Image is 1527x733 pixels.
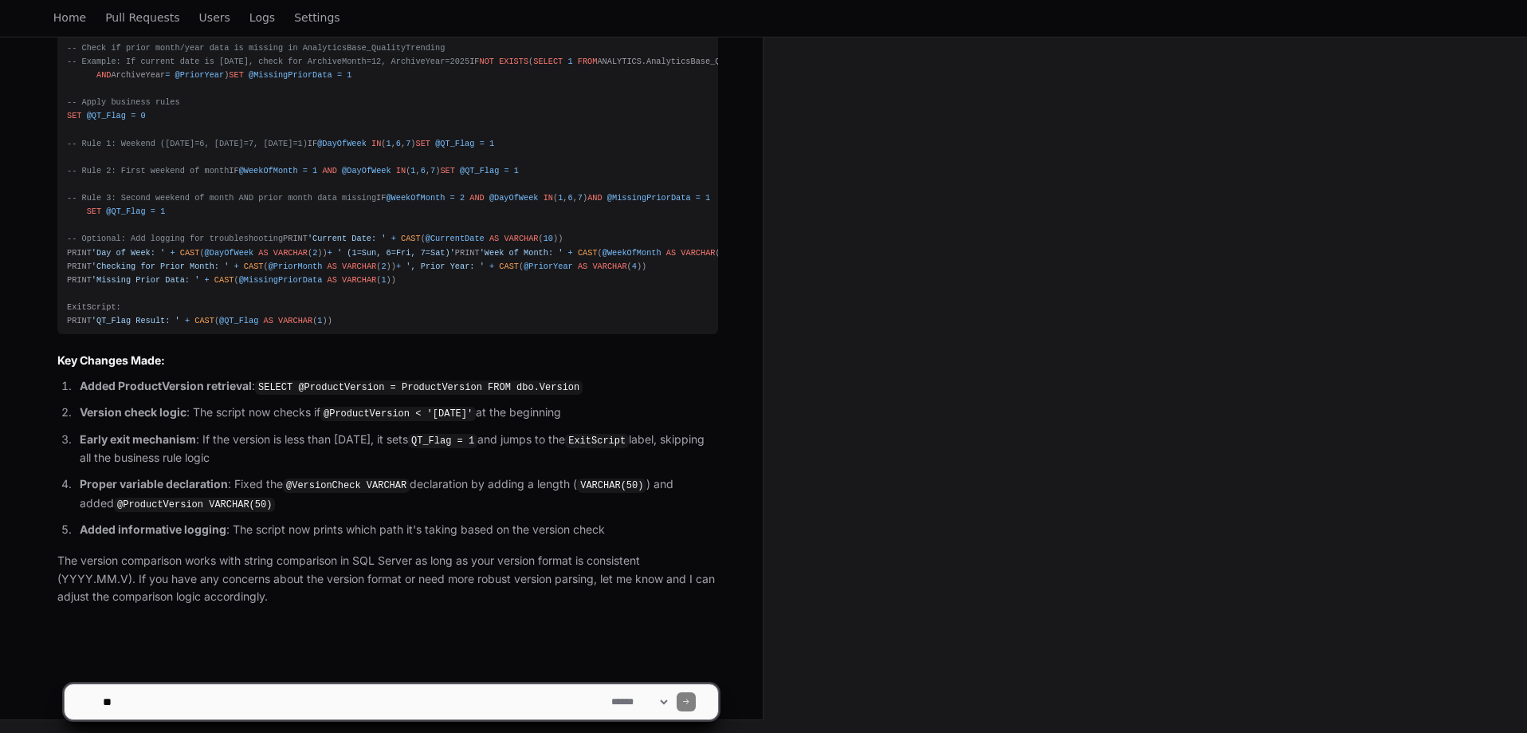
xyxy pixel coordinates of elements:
[80,377,718,396] p: :
[578,262,587,271] span: AS
[578,193,583,203] span: 7
[80,431,718,467] p: : If the version is less than [DATE], it sets and jumps to the label, skipping all the business r...
[558,193,563,203] span: 1
[607,193,691,203] span: @MissingPriorData
[440,166,454,175] span: SET
[426,234,485,243] span: @CurrentDate
[80,521,718,539] p: : The script now prints which path it's taking based on the version check
[214,275,234,285] span: CAST
[696,193,701,203] span: =
[239,275,323,285] span: @MissingPriorData
[273,248,308,258] span: VARCHAR
[114,498,275,512] code: @ProductVersion VARCHAR(50)
[140,111,145,120] span: 0
[396,139,401,148] span: 6
[567,57,572,66] span: 1
[67,57,469,66] span: -- Example: If current date is [DATE], check for ArchiveMonth=12, ArchiveYear=2025
[264,316,273,325] span: AS
[469,193,484,203] span: AND
[67,43,445,53] span: -- Check if prior month/year data is missing in AnalyticsBase_QualityTrending
[312,248,317,258] span: 2
[205,248,254,258] span: @DayOfWeek
[565,434,629,448] code: ExitScript
[80,432,196,446] strong: Early exit mechanism
[92,316,180,325] span: 'QT_Flag Result: '
[67,111,81,120] span: SET
[57,353,718,368] h2: Key Changes Made:
[67,166,229,175] span: -- Rule 2: First weekend of month
[514,166,519,175] span: 1
[317,139,367,148] span: @DayOfWeek
[80,522,226,536] strong: Added informative logging
[705,193,710,203] span: 1
[578,248,598,258] span: CAST
[219,316,258,325] span: @QT_Flag
[489,139,494,148] span: 1
[489,262,494,271] span: +
[396,166,406,175] span: IN
[489,234,499,243] span: AS
[80,379,252,392] strong: Added ProductVersion retrieval
[504,166,509,175] span: =
[337,248,455,258] span: ' (1=Sun, 6=Fri, 7=Sat)'
[381,262,386,271] span: 2
[421,166,426,175] span: 6
[342,166,391,175] span: @DayOfWeek
[80,475,718,513] p: : Fixed the declaration by adding a length ( ) and added
[406,139,410,148] span: 7
[524,262,573,271] span: @PriorYear
[544,193,553,203] span: IN
[80,477,228,491] strong: Proper variable declaration
[603,248,661,258] span: @WeekOfMonth
[328,275,337,285] span: AS
[96,70,111,80] span: AND
[328,248,332,258] span: +
[337,70,342,80] span: =
[199,13,230,22] span: Users
[278,316,312,325] span: VARCHAR
[577,479,646,493] code: VARCHAR(50)
[229,70,243,80] span: SET
[255,380,583,395] code: SELECT @ProductVersion = ProductVersion FROM dbo.Version
[632,262,637,271] span: 4
[587,193,602,203] span: AND
[342,275,376,285] span: VARCHAR
[450,193,455,203] span: =
[406,262,485,271] span: ', Prior Year: '
[499,57,528,66] span: EXISTS
[239,166,298,175] span: @WeekOfMonth
[544,234,553,243] span: 10
[80,405,186,419] strong: Version check logic
[322,166,336,175] span: AND
[185,316,190,325] span: +
[396,262,401,271] span: +
[568,248,573,258] span: +
[533,57,563,66] span: SELECT
[92,262,230,271] span: 'Checking for Prior Month: '
[269,262,323,271] span: @PriorMonth
[67,193,376,203] span: -- Rule 3: Second weekend of month AND prior month data missing
[489,193,539,203] span: @DayOfWeek
[381,275,386,285] span: 1
[258,248,268,258] span: AS
[499,262,519,271] span: CAST
[480,139,485,148] span: =
[53,13,86,22] span: Home
[410,166,415,175] span: 1
[391,234,396,243] span: +
[160,207,165,216] span: 1
[460,166,499,175] span: @QT_Flag
[205,275,210,285] span: +
[80,404,718,423] p: : The script now checks if at the beginning
[57,552,718,606] p: The version comparison works with string comparison in SQL Server as long as your version format ...
[244,262,264,271] span: CAST
[401,234,421,243] span: CAST
[430,166,435,175] span: 7
[416,139,430,148] span: SET
[328,262,337,271] span: AS
[67,139,308,148] span: -- Rule 1: Weekend ([DATE]=6, [DATE]=7, [DATE]=1)
[249,13,275,22] span: Logs
[504,234,538,243] span: VARCHAR
[308,234,387,243] span: 'Current Date: '
[105,13,179,22] span: Pull Requests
